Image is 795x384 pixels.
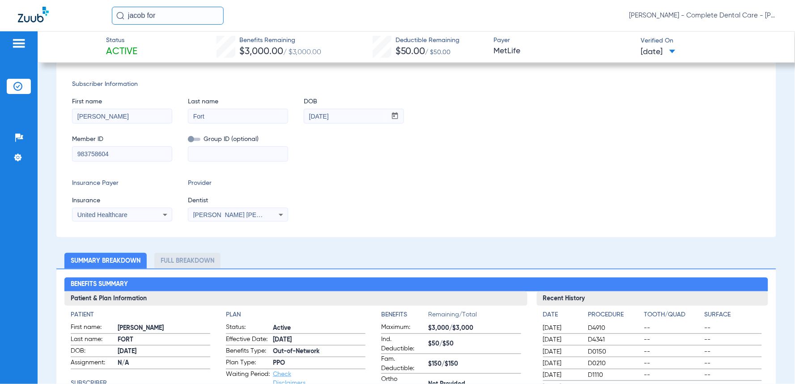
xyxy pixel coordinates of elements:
span: D1110 [588,371,641,380]
span: [DATE] [543,359,581,368]
span: -- [705,347,762,356]
span: [DATE] [543,371,581,380]
span: PPO [273,358,366,368]
span: D4910 [588,324,641,333]
h3: Recent History [537,291,768,306]
h4: Plan [226,310,366,320]
img: Search Icon [116,12,124,20]
span: -- [705,371,762,380]
span: Active [273,324,366,333]
span: [PERSON_NAME] [PERSON_NAME] 1861610545 [193,211,335,218]
span: -- [705,359,762,368]
span: D0210 [588,359,641,368]
span: -- [644,347,701,356]
span: $3,000/$3,000 [428,324,521,333]
span: First name: [71,323,115,333]
span: Provider [188,179,288,188]
span: FORT [118,335,210,345]
span: Plan Type: [226,358,270,369]
span: Effective Date: [226,335,270,346]
span: Payer [494,36,633,45]
span: Ind. Deductible: [381,335,425,354]
h4: Patient [71,310,210,320]
span: Fam. Deductible: [381,354,425,373]
button: Open calendar [387,109,404,124]
span: Subscriber Information [72,80,760,89]
img: Zuub Logo [18,7,49,22]
span: Benefits Remaining [239,36,322,45]
span: Insurance Payer [72,179,172,188]
span: Assignment: [71,358,115,369]
span: -- [705,324,762,333]
img: hamburger-icon [12,38,26,49]
span: Group ID (optional) [188,135,288,144]
span: N/A [118,358,210,368]
app-breakdown-title: Benefits [381,310,428,323]
input: Search for patients [112,7,224,25]
h4: Procedure [588,310,641,320]
span: $150/$150 [428,359,521,369]
span: -- [644,371,701,380]
span: United Healthcare [77,211,128,218]
span: -- [644,359,701,368]
iframe: Chat Widget [750,341,795,384]
span: -- [705,335,762,344]
app-breakdown-title: Tooth/Quad [644,310,701,323]
span: Benefits Type: [226,346,270,357]
span: D4341 [588,335,641,344]
h2: Benefits Summary [64,277,768,292]
span: -- [644,324,701,333]
span: $50/$50 [428,339,521,349]
span: [DATE] [273,335,366,345]
span: Deductible Remaining [395,36,460,45]
span: $3,000.00 [239,47,283,56]
span: Last name: [71,335,115,346]
span: [DATE] [118,347,210,356]
span: Out-of-Network [273,347,366,356]
span: / $3,000.00 [283,49,322,56]
span: Maximum: [381,323,425,333]
span: Remaining/Total [428,310,521,323]
span: Last name [188,97,288,107]
span: Verified On [641,36,781,46]
li: Full Breakdown [154,253,221,269]
app-breakdown-title: Date [543,310,581,323]
app-breakdown-title: Procedure [588,310,641,323]
span: DOB [304,97,404,107]
h4: Tooth/Quad [644,310,701,320]
span: Active [106,46,137,58]
span: $50.00 [395,47,425,56]
span: [DATE] [543,347,581,356]
span: First name [72,97,172,107]
span: -- [644,335,701,344]
h3: Patient & Plan Information [64,291,527,306]
span: Insurance [72,196,172,205]
span: Dentist [188,196,288,205]
span: Status: [226,323,270,333]
span: / $50.00 [425,49,451,55]
span: DOB: [71,346,115,357]
span: [PERSON_NAME] [118,324,210,333]
li: Summary Breakdown [64,253,147,269]
span: [DATE] [543,335,581,344]
span: D0150 [588,347,641,356]
h4: Date [543,310,581,320]
span: [DATE] [641,47,676,58]
span: MetLife [494,46,633,57]
span: [DATE] [543,324,581,333]
span: Member ID [72,135,172,144]
h4: Surface [705,310,762,320]
h4: Benefits [381,310,428,320]
app-breakdown-title: Surface [705,310,762,323]
span: [PERSON_NAME] - Complete Dental Care - [PERSON_NAME] [PERSON_NAME], DDS, [GEOGRAPHIC_DATA] [629,11,777,20]
span: Status [106,36,137,45]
